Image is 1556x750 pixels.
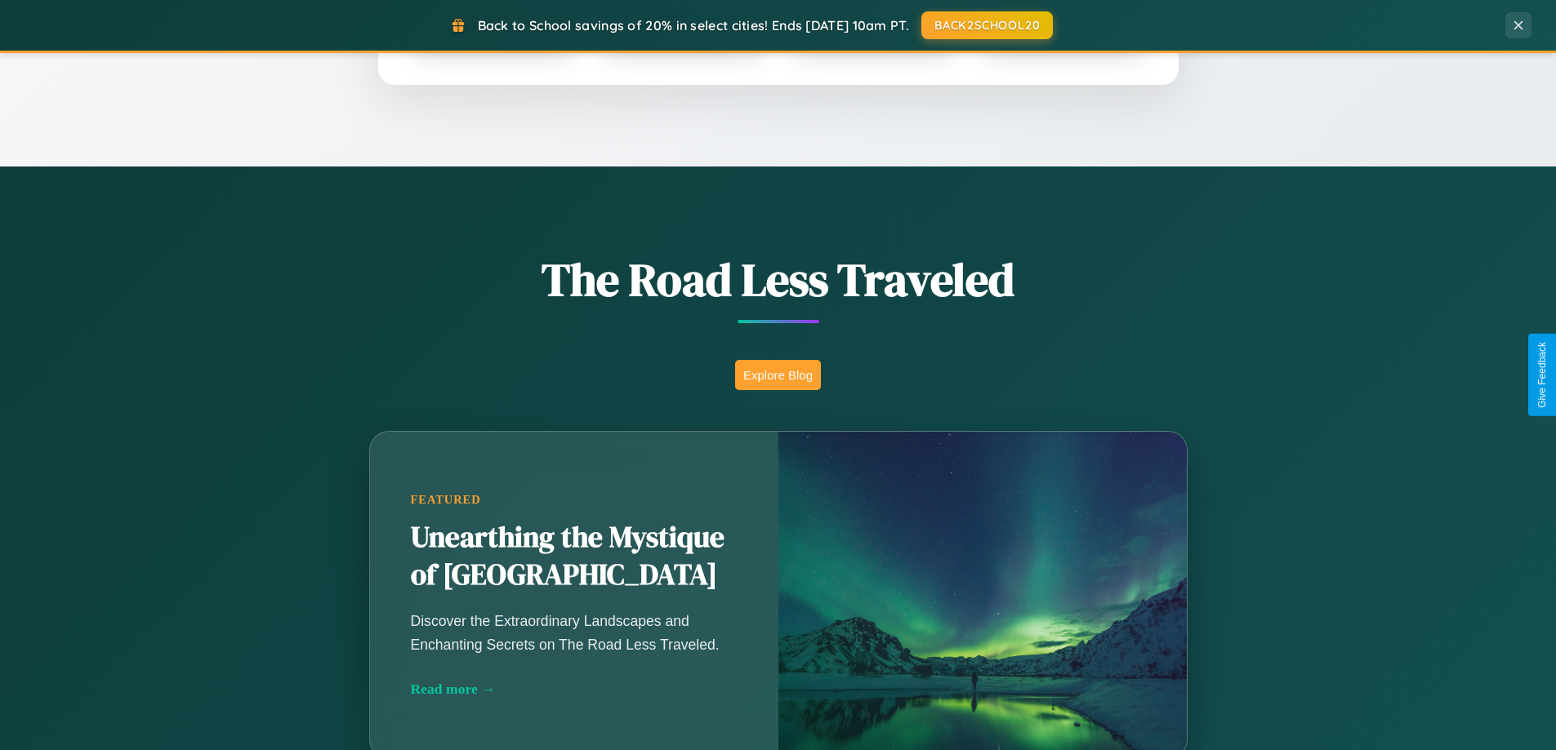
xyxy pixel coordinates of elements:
[478,17,909,33] span: Back to School savings of 20% in select cities! Ends [DATE] 10am PT.
[288,248,1268,311] h1: The Road Less Traveled
[411,610,738,655] p: Discover the Extraordinary Landscapes and Enchanting Secrets on The Road Less Traveled.
[735,360,821,390] button: Explore Blog
[411,493,738,507] div: Featured
[411,519,738,594] h2: Unearthing the Mystique of [GEOGRAPHIC_DATA]
[1536,342,1548,408] div: Give Feedback
[411,681,738,698] div: Read more →
[921,11,1053,39] button: BACK2SCHOOL20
